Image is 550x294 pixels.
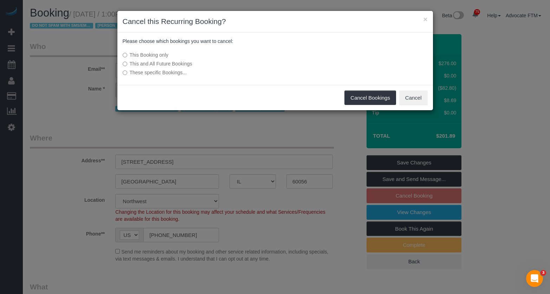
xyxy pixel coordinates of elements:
button: Cancel Bookings [344,90,396,105]
input: This Booking only [123,53,127,57]
iframe: Intercom live chat [526,270,543,287]
button: × [423,15,427,23]
button: Cancel [399,90,428,105]
span: 3 [541,270,546,276]
label: This Booking only [123,51,323,58]
h3: Cancel this Recurring Booking? [123,16,428,27]
label: These specific Bookings... [123,69,323,76]
label: This and All Future Bookings [123,60,323,67]
p: Please choose which bookings you want to cancel: [123,38,428,45]
input: This and All Future Bookings [123,62,127,66]
input: These specific Bookings... [123,70,127,75]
